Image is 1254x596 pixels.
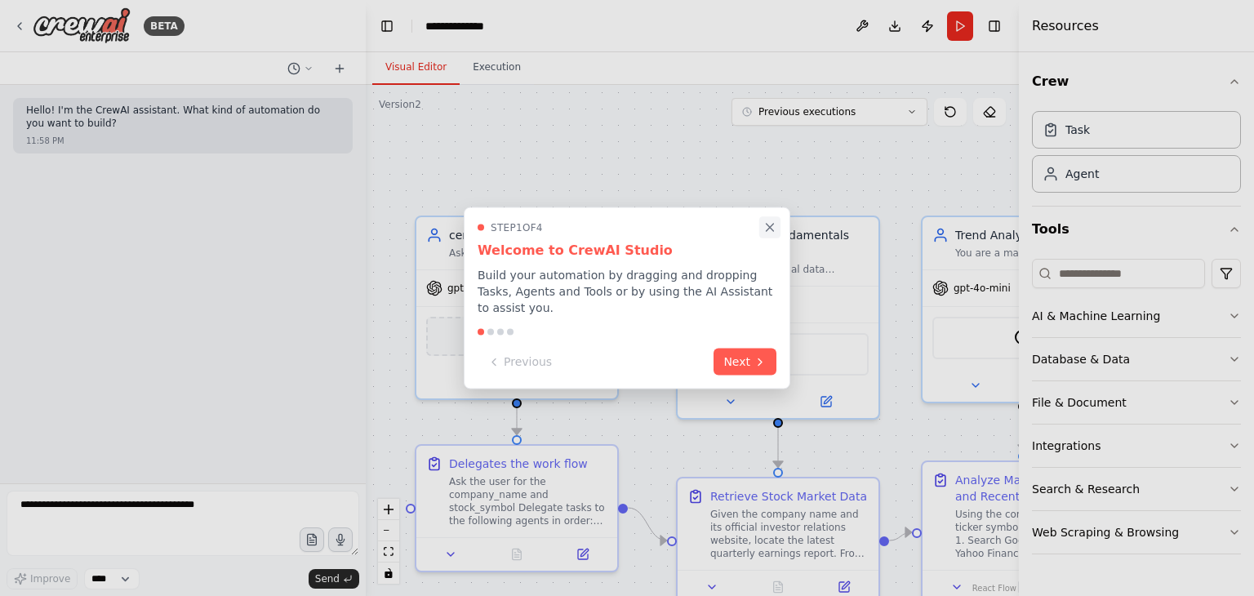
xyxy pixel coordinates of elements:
[376,15,398,38] button: Hide left sidebar
[714,349,776,376] button: Next
[491,221,543,234] span: Step 1 of 4
[478,267,776,316] p: Build your automation by dragging and dropping Tasks, Agents and Tools or by using the AI Assista...
[478,349,562,376] button: Previous
[759,216,780,238] button: Close walkthrough
[478,241,776,260] h3: Welcome to CrewAI Studio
